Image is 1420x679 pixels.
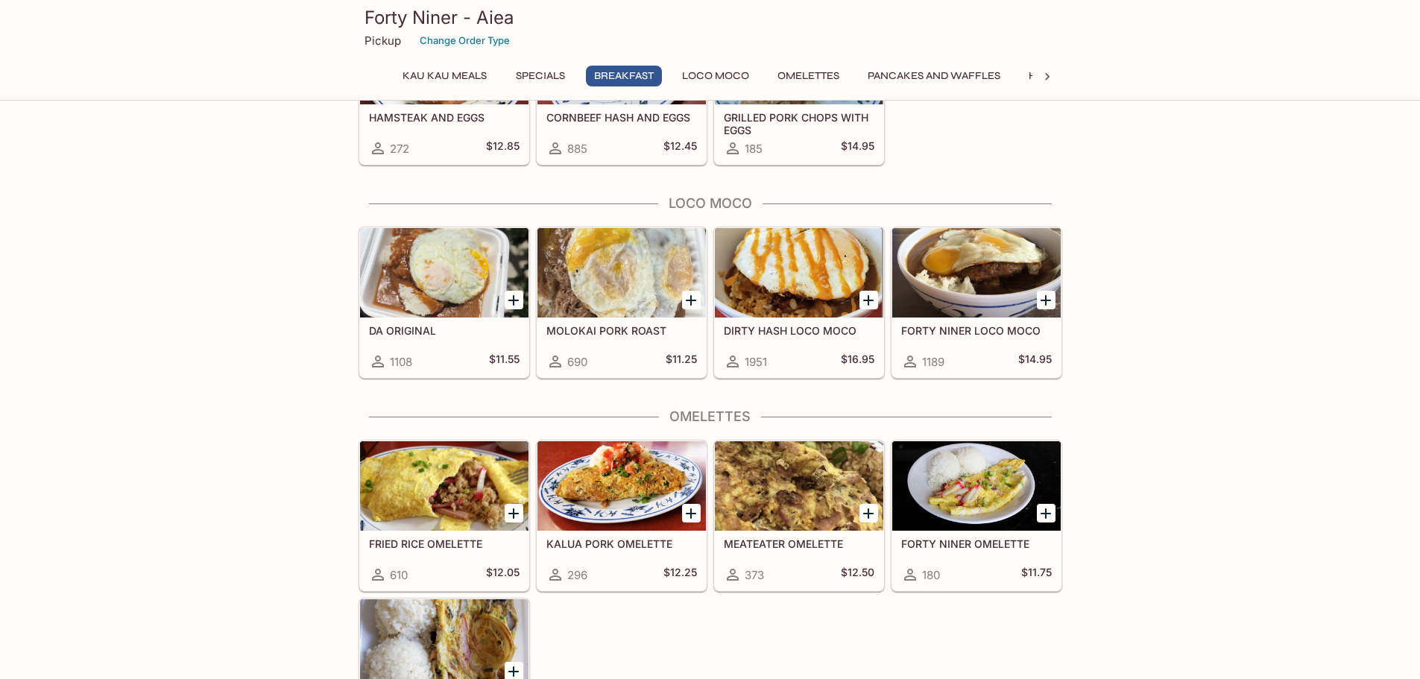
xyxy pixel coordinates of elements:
a: FORTY NINER OMELETTE180$11.75 [892,440,1061,591]
a: MEATEATER OMELETTE373$12.50 [714,440,884,591]
div: FORTY NINER LOCO MOCO [892,228,1061,318]
span: 272 [390,142,409,156]
button: Add DIRTY HASH LOCO MOCO [859,291,878,309]
h5: FORTY NINER OMELETTE [901,537,1052,550]
div: DIRTY HASH LOCO MOCO [715,228,883,318]
h5: $12.85 [486,139,520,157]
h5: DIRTY HASH LOCO MOCO [724,324,874,337]
button: Add FORTY NINER LOCO MOCO [1037,291,1055,309]
h5: MOLOKAI PORK ROAST [546,324,697,337]
h5: $12.45 [663,139,697,157]
button: Pancakes and Waffles [859,66,1009,86]
button: Add FORTY NINER OMELETTE [1037,504,1055,522]
div: DA ORIGINAL [360,228,528,318]
h5: FORTY NINER LOCO MOCO [901,324,1052,337]
span: 180 [922,568,940,582]
button: Specials [507,66,574,86]
h5: $12.05 [486,566,520,584]
h5: $12.25 [663,566,697,584]
button: Add DA ORIGINAL [505,291,523,309]
h5: HAMSTEAK AND EGGS [369,111,520,124]
button: Add MEATEATER OMELETTE [859,504,878,522]
h4: Loco Moco [359,195,1062,212]
div: GRILLED PORK CHOPS WITH EGGS [715,15,883,104]
div: FORTY NINER OMELETTE [892,441,1061,531]
button: Change Order Type [413,29,517,52]
div: MOLOKAI PORK ROAST [537,228,706,318]
button: Add MOLOKAI PORK ROAST [682,291,701,309]
button: Kau Kau Meals [394,66,495,86]
a: MOLOKAI PORK ROAST690$11.25 [537,227,707,378]
span: 296 [567,568,587,582]
button: Omelettes [769,66,848,86]
h5: $16.95 [841,353,874,370]
span: 185 [745,142,763,156]
a: FRIED RICE OMELETTE610$12.05 [359,440,529,591]
h5: KALUA PORK OMELETTE [546,537,697,550]
h5: $11.75 [1021,566,1052,584]
a: KALUA PORK OMELETTE296$12.25 [537,440,707,591]
p: Pickup [365,34,401,48]
a: FORTY NINER LOCO MOCO1189$14.95 [892,227,1061,378]
button: Add KALUA PORK OMELETTE [682,504,701,522]
span: 1951 [745,355,767,369]
a: DA ORIGINAL1108$11.55 [359,227,529,378]
button: Hawaiian Style French Toast [1020,66,1205,86]
h5: $11.55 [489,353,520,370]
button: Loco Moco [674,66,757,86]
h3: Forty Niner - Aiea [365,6,1056,29]
div: KALUA PORK OMELETTE [537,441,706,531]
div: FRIED RICE OMELETTE [360,441,528,531]
span: 690 [567,355,587,369]
h4: Omelettes [359,408,1062,425]
span: 1108 [390,355,412,369]
div: CORNBEEF HASH AND EGGS [537,15,706,104]
h5: GRILLED PORK CHOPS WITH EGGS [724,111,874,136]
span: 885 [567,142,587,156]
h5: MEATEATER OMELETTE [724,537,874,550]
h5: $14.95 [841,139,874,157]
div: MEATEATER OMELETTE [715,441,883,531]
h5: CORNBEEF HASH AND EGGS [546,111,697,124]
h5: $11.25 [666,353,697,370]
h5: $12.50 [841,566,874,584]
a: DIRTY HASH LOCO MOCO1951$16.95 [714,227,884,378]
h5: DA ORIGINAL [369,324,520,337]
span: 1189 [922,355,944,369]
div: HAMSTEAK AND EGGS [360,15,528,104]
span: 610 [390,568,408,582]
span: 373 [745,568,764,582]
h5: FRIED RICE OMELETTE [369,537,520,550]
button: Breakfast [586,66,662,86]
h5: $14.95 [1018,353,1052,370]
button: Add FRIED RICE OMELETTE [505,504,523,522]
